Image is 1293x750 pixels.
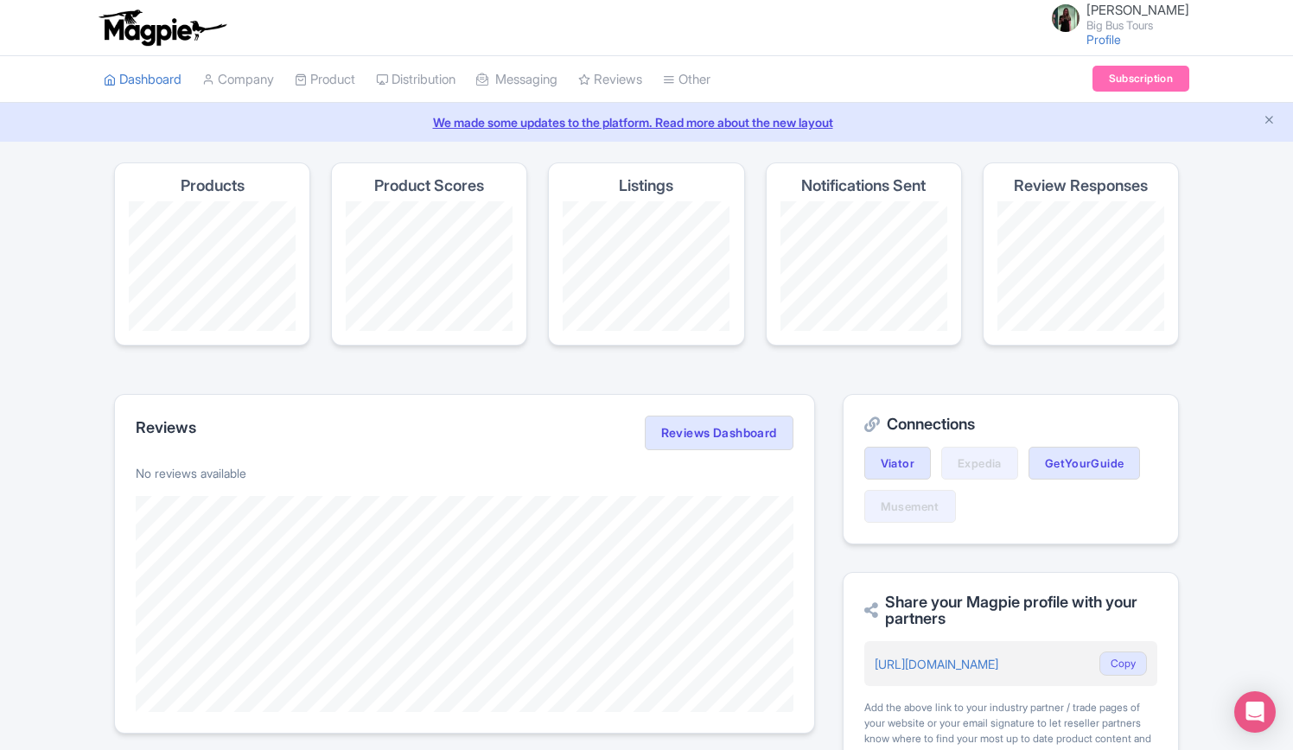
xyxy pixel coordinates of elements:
[181,177,245,194] h4: Products
[663,56,710,104] a: Other
[875,657,998,671] a: [URL][DOMAIN_NAME]
[619,177,673,194] h4: Listings
[1234,691,1276,733] div: Open Intercom Messenger
[864,447,931,480] a: Viator
[578,56,642,104] a: Reviews
[295,56,355,104] a: Product
[941,447,1018,480] a: Expedia
[136,464,793,482] p: No reviews available
[1014,177,1148,194] h4: Review Responses
[1029,447,1141,480] a: GetYourGuide
[864,416,1157,433] h2: Connections
[1052,4,1080,32] img: guwzfdpzskbxeh7o0zzr.jpg
[1086,20,1189,31] small: Big Bus Tours
[1086,32,1121,47] a: Profile
[1092,66,1189,92] a: Subscription
[95,9,229,47] img: logo-ab69f6fb50320c5b225c76a69d11143b.png
[10,113,1283,131] a: We made some updates to the platform. Read more about the new layout
[376,56,455,104] a: Distribution
[104,56,182,104] a: Dashboard
[645,416,793,450] a: Reviews Dashboard
[374,177,484,194] h4: Product Scores
[864,490,956,523] a: Musement
[136,419,196,436] h2: Reviews
[864,594,1157,628] h2: Share your Magpie profile with your partners
[1086,2,1189,18] span: [PERSON_NAME]
[1041,3,1189,31] a: [PERSON_NAME] Big Bus Tours
[202,56,274,104] a: Company
[1263,111,1276,131] button: Close announcement
[476,56,557,104] a: Messaging
[1099,651,1147,676] button: Copy
[801,177,926,194] h4: Notifications Sent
